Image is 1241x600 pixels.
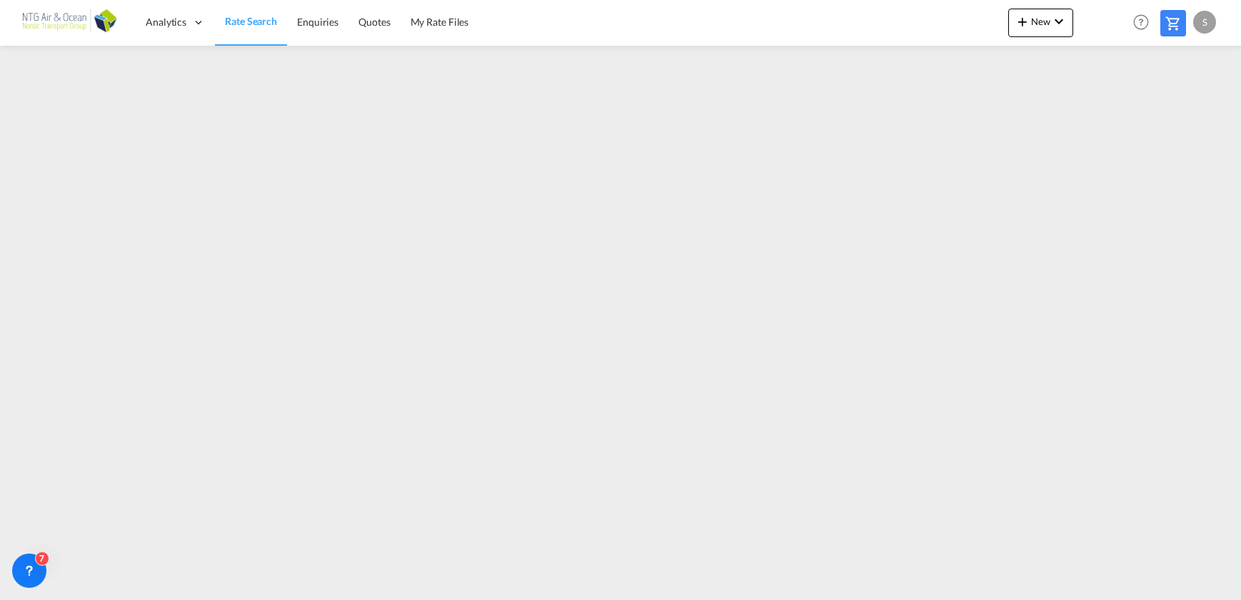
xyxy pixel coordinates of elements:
md-icon: icon-plus 400-fg [1014,13,1031,30]
span: New [1014,16,1067,27]
span: My Rate Files [411,16,469,28]
span: Quotes [358,16,390,28]
div: S [1193,11,1216,34]
div: Help [1129,10,1160,36]
span: Analytics [146,15,186,29]
img: af31b1c0b01f11ecbc353f8e72265e29.png [21,6,118,39]
md-icon: icon-chevron-down [1050,13,1067,30]
span: Rate Search [225,15,277,27]
span: Help [1129,10,1153,34]
button: icon-plus 400-fgNewicon-chevron-down [1008,9,1073,37]
span: Enquiries [297,16,338,28]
